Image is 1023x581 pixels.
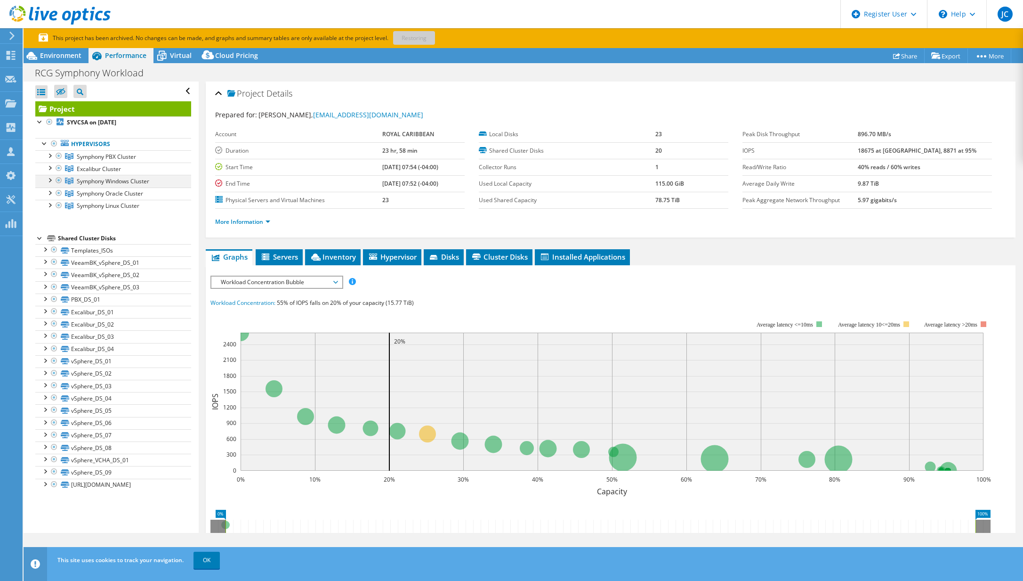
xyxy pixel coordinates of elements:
[210,252,248,262] span: Graphs
[77,165,121,173] span: Excalibur Cluster
[77,153,136,161] span: Symphony PBX Cluster
[226,435,236,443] text: 600
[858,130,891,138] b: 896.70 MB/s
[742,179,858,188] label: Average Daily Write
[266,88,292,99] span: Details
[258,110,423,119] span: [PERSON_NAME],
[193,552,220,569] a: OK
[58,233,191,244] div: Shared Cluster Disks
[382,196,389,204] b: 23
[368,252,417,262] span: Hypervisor
[35,442,191,454] a: vSphere_DS_08
[540,252,625,262] span: Installed Applications
[742,130,858,139] label: Peak Disk Throughput
[858,180,879,188] b: 9.87 TiB
[35,343,191,355] a: Excalibur_DS_04
[655,180,684,188] b: 115.00 GiB
[35,188,191,200] a: Symphony Oracle Cluster
[35,269,191,281] a: VeeamBK_vSphere_DS_02
[742,163,858,172] label: Read/Write Ratio
[35,479,191,491] a: [URL][DOMAIN_NAME]
[35,306,191,318] a: Excalibur_DS_01
[976,475,991,483] text: 100%
[382,130,434,138] b: ROYAL CARIBBEAN
[479,130,655,139] label: Local Disks
[77,177,149,185] span: Symphony Windows Cluster
[35,330,191,343] a: Excalibur_DS_03
[35,101,191,116] a: Project
[479,163,655,172] label: Collector Runs
[838,321,900,328] tspan: Average latency 10<=20ms
[170,51,192,60] span: Virtual
[35,200,191,212] a: Symphony Linux Cluster
[313,110,423,119] a: [EMAIL_ADDRESS][DOMAIN_NAME]
[223,356,236,364] text: 2100
[35,281,191,294] a: VeeamBK_vSphere_DS_03
[35,163,191,175] a: Excalibur Cluster
[998,7,1013,22] span: JC
[77,189,143,197] span: Symphony Oracle Cluster
[681,475,692,483] text: 60%
[924,49,968,63] a: Export
[35,294,191,306] a: PBX_DS_01
[35,392,191,404] a: vSphere_DS_04
[223,340,236,348] text: 2400
[35,244,191,256] a: Templates_ISOs
[924,321,977,328] text: Average latency >20ms
[309,475,321,483] text: 10%
[233,466,236,475] text: 0
[479,146,655,155] label: Shared Cluster Disks
[35,404,191,417] a: vSphere_DS_05
[35,355,191,368] a: vSphere_DS_01
[215,163,383,172] label: Start Time
[428,252,459,262] span: Disks
[35,417,191,429] a: vSphere_DS_06
[277,299,414,307] span: 55% of IOPS falls on 20% of your capacity (15.77 TiB)
[384,475,395,483] text: 20%
[77,202,139,210] span: Symphony Linux Cluster
[215,51,258,60] span: Cloud Pricing
[310,252,356,262] span: Inventory
[216,277,337,288] span: Workload Concentration Bubble
[858,163,920,171] b: 40% reads / 60% writes
[742,196,858,205] label: Peak Aggregate Network Throughput
[35,256,191,269] a: VeeamBK_vSphere_DS_01
[35,138,191,150] a: Hypervisors
[35,368,191,380] a: vSphere_DS_02
[105,51,146,60] span: Performance
[31,68,158,78] h1: RCG Symphony Workload
[471,252,528,262] span: Cluster Disks
[655,130,662,138] b: 23
[532,475,543,483] text: 40%
[215,146,383,155] label: Duration
[215,130,383,139] label: Account
[223,372,236,380] text: 1800
[210,299,275,307] span: Workload Concentration:
[35,318,191,330] a: Excalibur_DS_02
[757,321,813,328] tspan: Average latency <=10ms
[382,163,438,171] b: [DATE] 07:54 (-04:00)
[382,147,418,155] b: 23 hr, 58 min
[215,179,383,188] label: End Time
[742,146,858,155] label: IOPS
[35,150,191,163] a: Symphony PBX Cluster
[226,450,236,458] text: 300
[35,380,191,392] a: vSphere_DS_03
[215,196,383,205] label: Physical Servers and Virtual Machines
[597,486,628,497] text: Capacity
[655,147,662,155] b: 20
[394,337,405,345] text: 20%
[967,49,1011,63] a: More
[382,180,438,188] b: [DATE] 07:52 (-04:00)
[236,475,244,483] text: 0%
[458,475,469,483] text: 30%
[223,403,236,411] text: 1200
[57,556,184,564] span: This site uses cookies to track your navigation.
[479,179,655,188] label: Used Local Capacity
[655,163,659,171] b: 1
[886,49,925,63] a: Share
[260,252,298,262] span: Servers
[35,466,191,478] a: vSphere_DS_09
[35,116,191,129] a: SYVCSA on [DATE]
[223,387,236,395] text: 1500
